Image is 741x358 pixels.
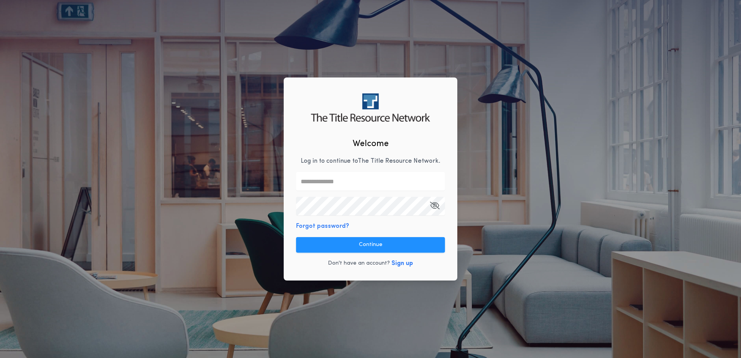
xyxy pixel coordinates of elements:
[391,259,413,268] button: Sign up
[296,222,349,231] button: Forgot password?
[296,237,445,253] button: Continue
[353,138,389,150] h2: Welcome
[301,157,440,166] p: Log in to continue to The Title Resource Network .
[430,197,439,215] button: Open Keeper Popup
[296,197,445,215] input: Open Keeper Popup
[328,260,390,267] p: Don't have an account?
[311,93,430,122] img: logo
